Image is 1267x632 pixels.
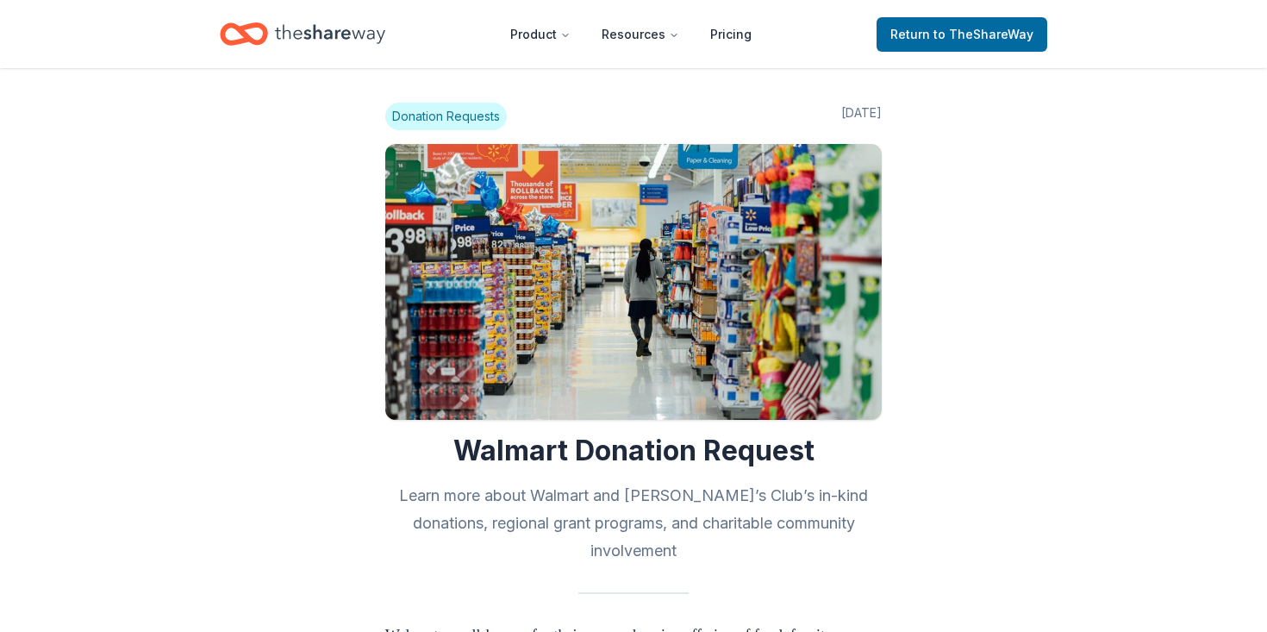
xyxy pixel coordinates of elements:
[220,14,385,54] a: Home
[890,24,1033,45] span: Return
[841,103,882,130] span: [DATE]
[696,17,765,52] a: Pricing
[385,482,882,565] h2: Learn more about Walmart and [PERSON_NAME]’s Club’s in-kind donations, regional grant programs, a...
[496,17,584,52] button: Product
[877,17,1047,52] a: Returnto TheShareWay
[385,144,882,420] img: Image for Walmart Donation Request
[933,27,1033,41] span: to TheShareWay
[385,103,507,130] span: Donation Requests
[385,434,882,468] h1: Walmart Donation Request
[496,14,765,54] nav: Main
[588,17,693,52] button: Resources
